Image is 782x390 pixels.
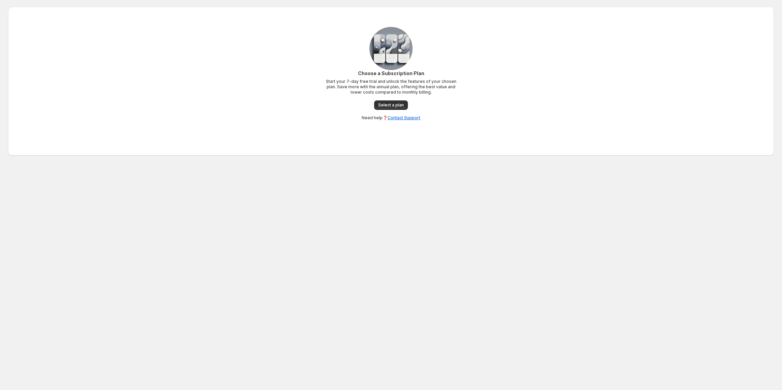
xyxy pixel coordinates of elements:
[747,347,779,378] iframe: Tidio Chat
[362,115,420,121] p: Need help❓
[378,102,404,108] span: Select a plan
[388,115,420,120] a: Contact Support
[374,100,408,110] a: Select a plan
[324,79,458,95] p: Start your 7-day free trial and unlock the features of your chosen plan. Save more with the annua...
[324,70,458,77] p: Choose a Subscription Plan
